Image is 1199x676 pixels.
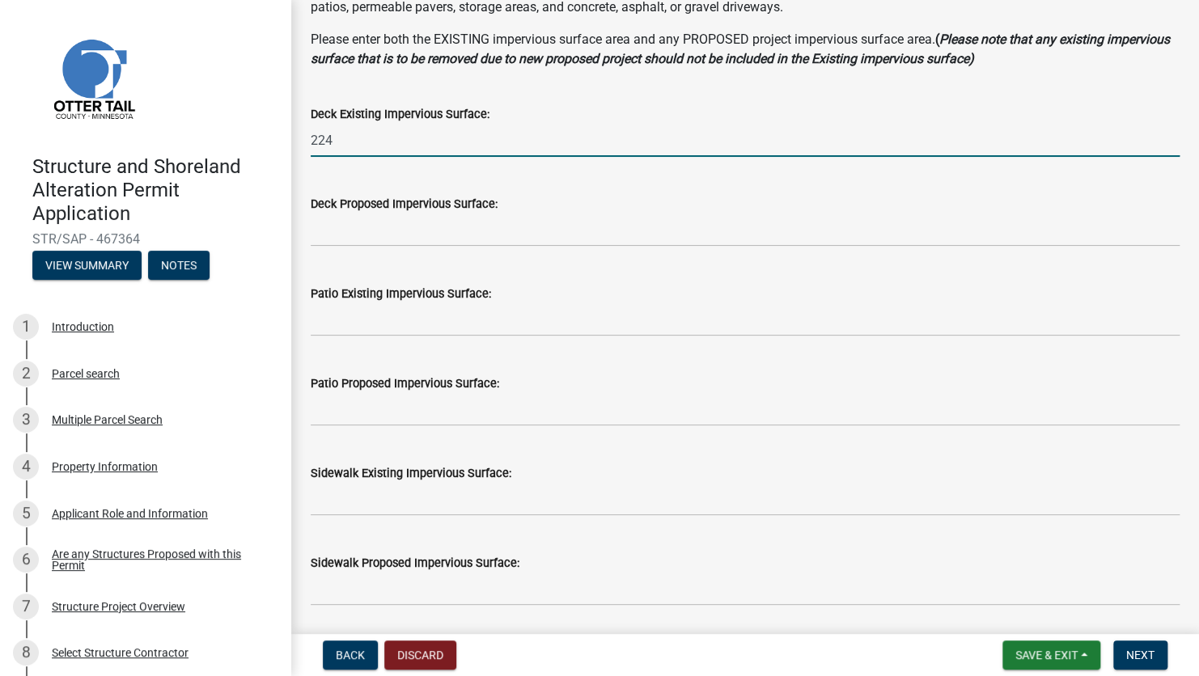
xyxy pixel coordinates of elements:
span: STR/SAP - 467364 [32,231,259,247]
label: Patio Existing Impervious Surface: [311,289,491,300]
div: 1 [13,314,39,340]
div: 2 [13,361,39,387]
span: Save & Exit [1015,649,1078,661]
label: Sidewalk Existing Impervious Surface: [311,468,511,480]
div: Select Structure Contractor [52,647,189,658]
label: Sidewalk Proposed Impervious Surface: [311,558,519,569]
button: Discard [384,640,456,670]
div: 6 [13,547,39,572]
div: Multiple Parcel Search [52,414,163,425]
label: Deck Existing Impervious Surface: [311,109,489,120]
img: Otter Tail County, Minnesota [32,17,154,138]
button: Save & Exit [1002,640,1100,670]
button: Back [323,640,378,670]
div: 8 [13,640,39,665]
button: Next [1113,640,1167,670]
p: Please enter both the EXISTING impervious surface area and any PROPOSED project impervious surfac... [311,30,1180,69]
wm-modal-confirm: Notes [148,260,210,273]
div: 7 [13,594,39,619]
div: Are any Structures Proposed with this Permit [52,548,265,571]
div: Structure Project Overview [52,601,185,612]
div: Property Information [52,461,158,472]
div: Parcel search [52,368,120,379]
span: Back [336,649,365,661]
label: Deck Proposed Impervious Surface: [311,199,498,210]
div: Applicant Role and Information [52,508,208,519]
button: Notes [148,251,210,280]
strong: ( [935,32,939,47]
div: 4 [13,454,39,480]
div: 5 [13,501,39,526]
button: View Summary [32,251,142,280]
div: Introduction [52,321,114,332]
label: Patio Proposed Impervious Surface: [311,378,499,390]
h4: Structure and Shoreland Alteration Permit Application [32,155,278,225]
div: 3 [13,407,39,433]
strong: Please note that any existing impervious surface that is to be removed due to new proposed projec... [311,32,1170,66]
wm-modal-confirm: Summary [32,260,142,273]
span: Next [1126,649,1155,661]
